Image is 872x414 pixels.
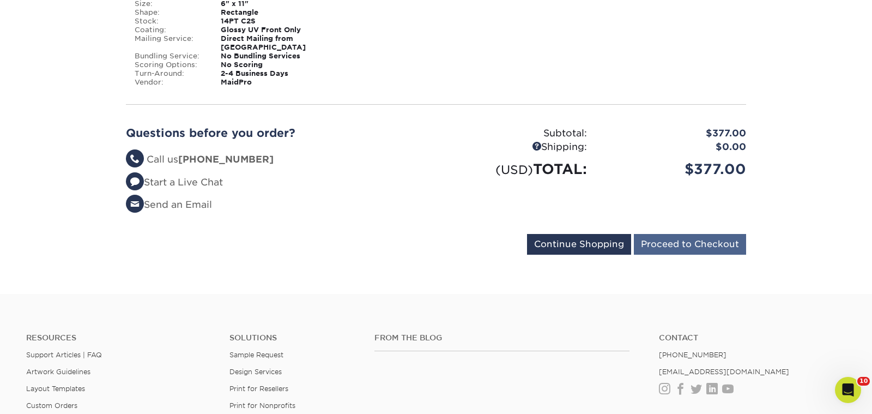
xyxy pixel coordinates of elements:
[436,159,595,179] div: TOTAL:
[436,140,595,154] div: Shipping:
[495,163,533,177] small: (USD)
[595,140,754,154] div: $0.00
[126,17,213,26] div: Stock:
[659,368,789,376] a: [EMAIL_ADDRESS][DOMAIN_NAME]
[26,333,213,343] h4: Resources
[26,368,90,376] a: Artwork Guidelines
[634,234,746,255] input: Proceed to Checkout
[26,351,102,359] a: Support Articles | FAQ
[527,234,631,255] input: Continue Shopping
[229,385,288,393] a: Print for Resellers
[229,401,295,410] a: Print for Nonprofits
[126,34,213,52] div: Mailing Service:
[229,333,358,343] h4: Solutions
[213,17,333,26] div: 14PT C2S
[213,8,333,17] div: Rectangle
[126,52,213,61] div: Bundling Service:
[126,199,212,210] a: Send an Email
[213,52,333,61] div: No Bundling Services
[126,8,213,17] div: Shape:
[178,154,274,165] strong: [PHONE_NUMBER]
[835,377,861,403] iframe: Intercom live chat
[126,78,213,87] div: Vendor:
[126,153,428,167] li: Call us
[595,127,754,141] div: $377.00
[857,377,870,386] span: 10
[213,69,333,78] div: 2-4 Business Days
[659,351,726,359] a: [PHONE_NUMBER]
[374,333,629,343] h4: From the Blog
[595,159,754,179] div: $377.00
[126,61,213,69] div: Scoring Options:
[213,78,333,87] div: MaidPro
[126,127,428,140] h2: Questions before you order?
[229,351,283,359] a: Sample Request
[213,61,333,69] div: No Scoring
[436,127,595,141] div: Subtotal:
[213,34,333,52] div: Direct Mailing from [GEOGRAPHIC_DATA]
[126,69,213,78] div: Turn-Around:
[229,368,282,376] a: Design Services
[126,177,223,188] a: Start a Live Chat
[659,333,846,343] a: Contact
[126,26,213,34] div: Coating:
[213,26,333,34] div: Glossy UV Front Only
